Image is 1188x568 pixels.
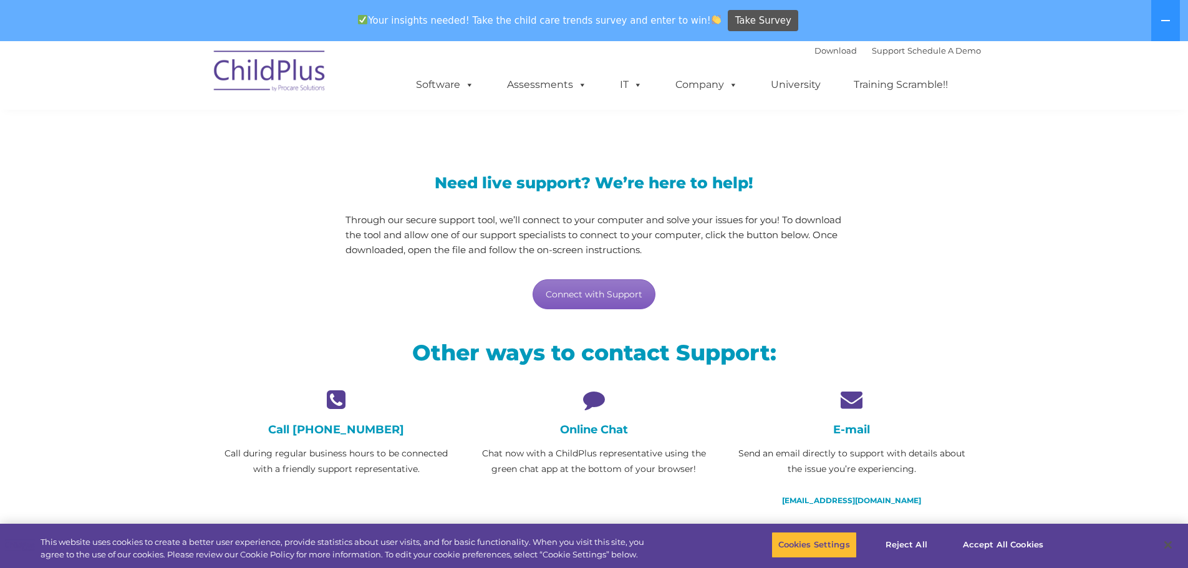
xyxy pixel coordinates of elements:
[345,175,843,191] h3: Need live support? We’re here to help!
[867,532,945,558] button: Reject All
[217,446,456,477] p: Call during regular business hours to be connected with a friendly support representative.
[732,446,971,477] p: Send an email directly to support with details about the issue you’re experiencing.
[872,46,905,55] a: Support
[345,213,843,258] p: Through our secure support tool, we’ll connect to your computer and solve your issues for you! To...
[607,72,655,97] a: IT
[841,72,960,97] a: Training Scramble!!
[782,496,921,505] a: [EMAIL_ADDRESS][DOMAIN_NAME]
[663,72,750,97] a: Company
[956,532,1050,558] button: Accept All Cookies
[358,15,367,24] img: ✅
[208,42,332,104] img: ChildPlus by Procare Solutions
[732,423,971,436] h4: E-mail
[712,15,721,24] img: 👏
[41,536,654,561] div: This website uses cookies to create a better user experience, provide statistics about user visit...
[728,10,798,32] a: Take Survey
[758,72,833,97] a: University
[403,72,486,97] a: Software
[907,46,981,55] a: Schedule A Demo
[814,46,981,55] font: |
[217,339,972,367] h2: Other ways to contact Support:
[353,8,727,32] span: Your insights needed! Take the child care trends survey and enter to win!
[1154,531,1182,559] button: Close
[475,446,713,477] p: Chat now with a ChildPlus representative using the green chat app at the bottom of your browser!
[735,10,791,32] span: Take Survey
[771,532,857,558] button: Cookies Settings
[217,423,456,436] h4: Call [PHONE_NUMBER]
[533,279,655,309] a: Connect with Support
[495,72,599,97] a: Assessments
[475,423,713,436] h4: Online Chat
[814,46,857,55] a: Download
